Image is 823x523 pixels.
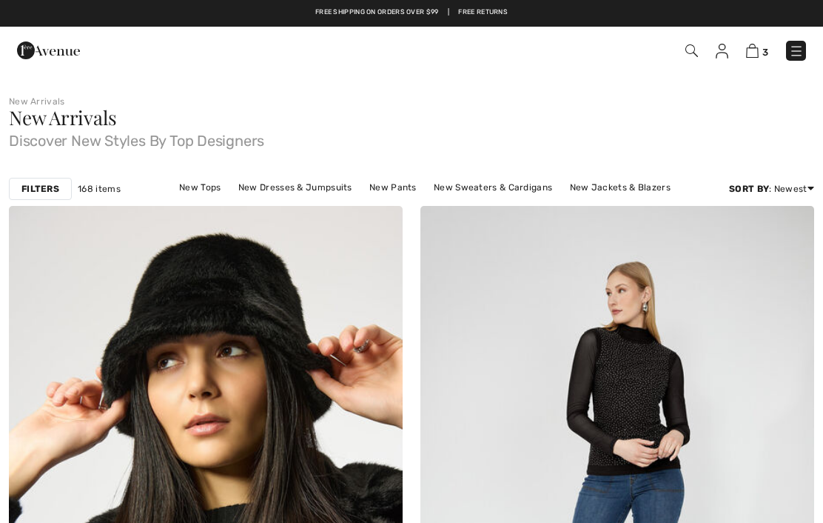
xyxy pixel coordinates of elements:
[9,127,814,148] span: Discover New Styles By Top Designers
[231,178,360,197] a: New Dresses & Jumpsuits
[362,178,424,197] a: New Pants
[458,7,508,18] a: Free Returns
[315,7,439,18] a: Free shipping on orders over $99
[78,182,121,196] span: 168 items
[415,197,499,216] a: New Outerwear
[729,182,814,196] div: : Newest
[729,184,769,194] strong: Sort By
[17,36,80,65] img: 1ère Avenue
[426,178,560,197] a: New Sweaters & Cardigans
[351,197,412,216] a: New Skirts
[21,182,59,196] strong: Filters
[762,47,768,58] span: 3
[746,41,768,59] a: 3
[716,44,728,59] img: My Info
[789,44,804,59] img: Menu
[9,96,65,107] a: New Arrivals
[172,178,228,197] a: New Tops
[746,44,759,58] img: Shopping Bag
[9,104,116,130] span: New Arrivals
[562,178,678,197] a: New Jackets & Blazers
[448,7,449,18] span: |
[17,42,80,56] a: 1ère Avenue
[685,44,698,57] img: Search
